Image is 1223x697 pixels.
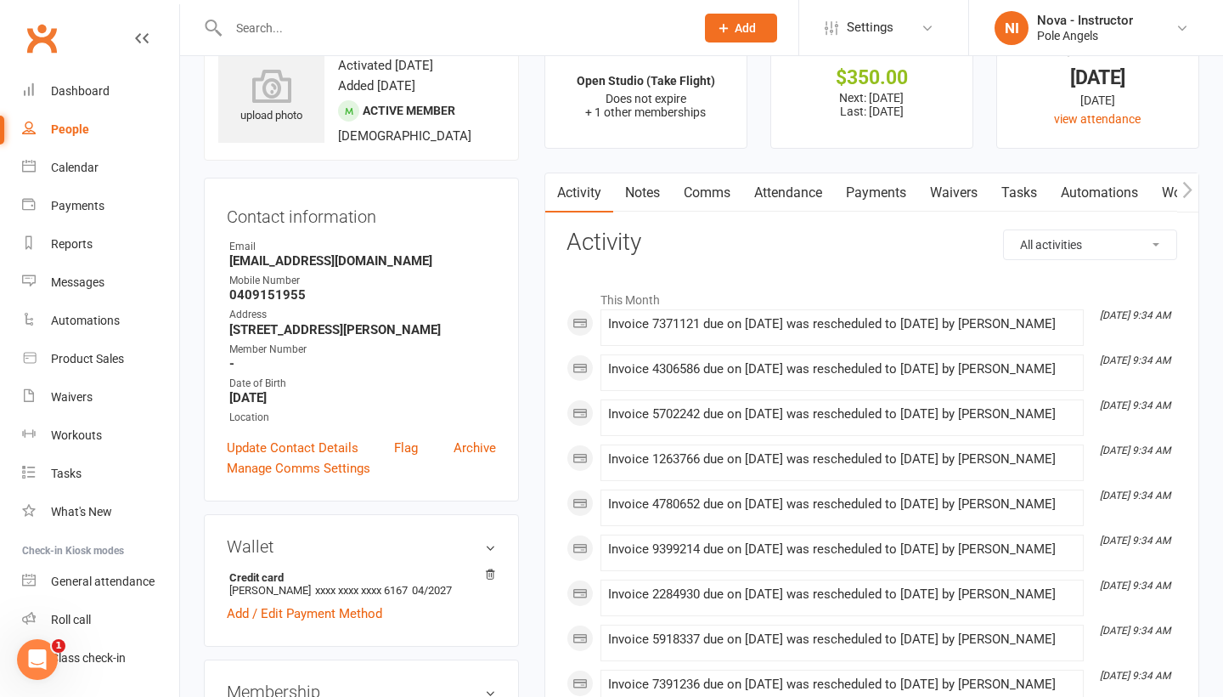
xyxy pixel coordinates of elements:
a: Attendance [742,173,834,212]
h3: Activity [566,229,1177,256]
iframe: Intercom live chat [17,639,58,680]
a: Payments [22,187,179,225]
a: Clubworx [20,17,63,59]
i: [DATE] 9:34 AM [1100,445,1170,456]
span: xxxx xxxx xxxx 6167 [315,584,408,597]
a: Automations [1049,173,1150,212]
div: General attendance [51,575,155,588]
div: Automations [51,314,120,327]
div: Member Number [229,342,496,358]
i: [DATE] 9:34 AM [1100,399,1170,411]
a: Activity [545,173,613,212]
a: Archive [454,438,496,458]
div: Invoice 5702242 due on [DATE] was rescheduled to [DATE] by [PERSON_NAME] [608,407,1076,422]
a: Reports [22,225,179,263]
a: Roll call [22,601,179,639]
a: People [22,110,179,149]
a: Add / Edit Payment Method [227,603,382,624]
div: Product Sales [51,352,124,365]
div: Calendar [51,161,99,174]
div: Nova - Instructor [1037,13,1133,28]
i: [DATE] 9:34 AM [1100,490,1170,501]
div: Class check-in [51,651,126,665]
a: General attendance kiosk mode [22,563,179,601]
a: Dashboard [22,72,179,110]
a: Notes [613,173,672,212]
i: [DATE] 9:34 AM [1100,535,1170,547]
span: Add [735,21,756,35]
strong: - [229,356,496,371]
div: Mobile Number [229,273,496,289]
a: Tasks [989,173,1049,212]
div: [DATE] [1012,91,1183,110]
a: view attendance [1054,112,1141,126]
div: Reports [51,237,93,251]
input: Search... [223,16,683,40]
div: Roll call [51,613,91,626]
a: Calendar [22,149,179,187]
a: Workouts [22,416,179,455]
div: Date of Birth [229,376,496,392]
div: Invoice 7371121 due on [DATE] was rescheduled to [DATE] by [PERSON_NAME] [608,317,1076,331]
span: 04/2027 [412,584,452,597]
div: Payments [51,199,104,212]
div: People [51,122,89,136]
div: Invoice 7391236 due on [DATE] was rescheduled to [DATE] by [PERSON_NAME] [608,677,1076,692]
a: Payments [834,173,918,212]
strong: [STREET_ADDRESS][PERSON_NAME] [229,322,496,337]
div: $350.00 [786,69,957,87]
div: Tasks [51,467,82,480]
i: [DATE] 9:34 AM [1100,309,1170,321]
a: Automations [22,302,179,340]
div: Invoice 4306586 due on [DATE] was rescheduled to [DATE] by [PERSON_NAME] [608,362,1076,377]
div: Messages [51,275,104,289]
div: Waivers [51,390,93,404]
div: Invoice 4780652 due on [DATE] was rescheduled to [DATE] by [PERSON_NAME] [608,497,1076,512]
a: Tasks [22,455,179,493]
i: [DATE] 9:34 AM [1100,354,1170,366]
li: [PERSON_NAME] [227,569,496,599]
a: Update Contact Details [227,438,358,458]
div: [DATE] [1012,69,1183,87]
strong: Credit card [229,571,488,584]
li: This Month [566,282,1177,309]
span: [DEMOGRAPHIC_DATA] [338,128,471,144]
div: Workouts [51,428,102,442]
h3: Contact information [227,201,496,226]
i: [DATE] 9:34 AM [1100,625,1170,637]
a: Messages [22,263,179,302]
a: Product Sales [22,340,179,378]
a: Waivers [22,378,179,416]
span: Settings [847,8,893,47]
i: [DATE] 9:34 AM [1100,670,1170,682]
strong: Open Studio (Take Flight) [577,74,715,88]
i: ✓ [596,42,607,58]
div: Invoice 2284930 due on [DATE] was rescheduled to [DATE] by [PERSON_NAME] [608,587,1076,602]
div: Invoice 5918337 due on [DATE] was rescheduled to [DATE] by [PERSON_NAME] [608,632,1076,647]
i: [DATE] 9:34 AM [1100,580,1170,592]
span: Does not expire [606,92,686,105]
p: Next: [DATE] Last: [DATE] [786,91,957,118]
div: upload photo [218,69,324,125]
div: NI [995,11,1029,45]
a: Flag [394,438,418,458]
strong: [EMAIL_ADDRESS][DOMAIN_NAME] [229,253,496,269]
div: Email [229,239,496,255]
time: Added [DATE] [338,78,415,93]
span: Active member [363,104,455,117]
div: What's New [51,505,112,518]
div: Pole Angels [1037,28,1133,43]
strong: [DATE] [229,390,496,405]
h3: Wallet [227,537,496,556]
div: Invoice 9399214 due on [DATE] was rescheduled to [DATE] by [PERSON_NAME] [608,542,1076,557]
div: Invoice 1263766 due on [DATE] was rescheduled to [DATE] by [PERSON_NAME] [608,452,1076,467]
div: Location [229,410,496,426]
a: Comms [672,173,742,212]
a: Manage Comms Settings [227,458,370,479]
div: Address [229,307,496,323]
span: 1 [52,639,65,653]
strong: 0409151955 [229,287,496,303]
a: What's New [22,493,179,531]
span: + 1 other memberships [585,105,706,119]
a: Class kiosk mode [22,639,179,677]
